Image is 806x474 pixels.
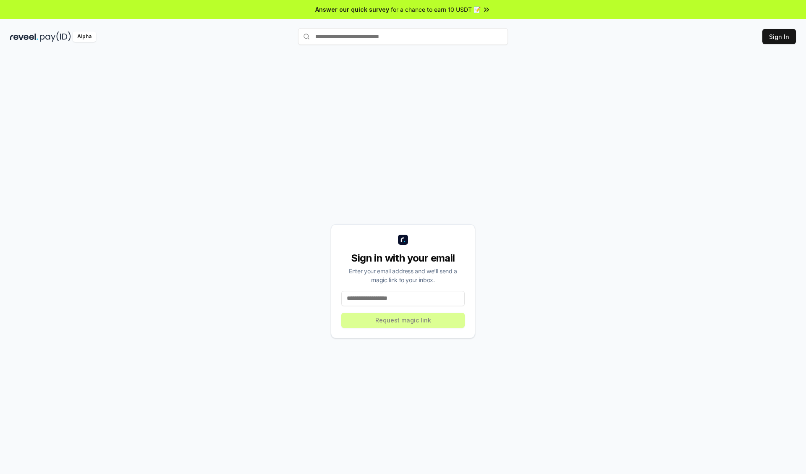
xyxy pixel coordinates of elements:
img: pay_id [40,31,71,42]
img: logo_small [398,235,408,245]
button: Sign In [762,29,796,44]
div: Alpha [73,31,96,42]
div: Enter your email address and we’ll send a magic link to your inbox. [341,267,465,284]
span: Answer our quick survey [315,5,389,14]
div: Sign in with your email [341,251,465,265]
span: for a chance to earn 10 USDT 📝 [391,5,481,14]
img: reveel_dark [10,31,38,42]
